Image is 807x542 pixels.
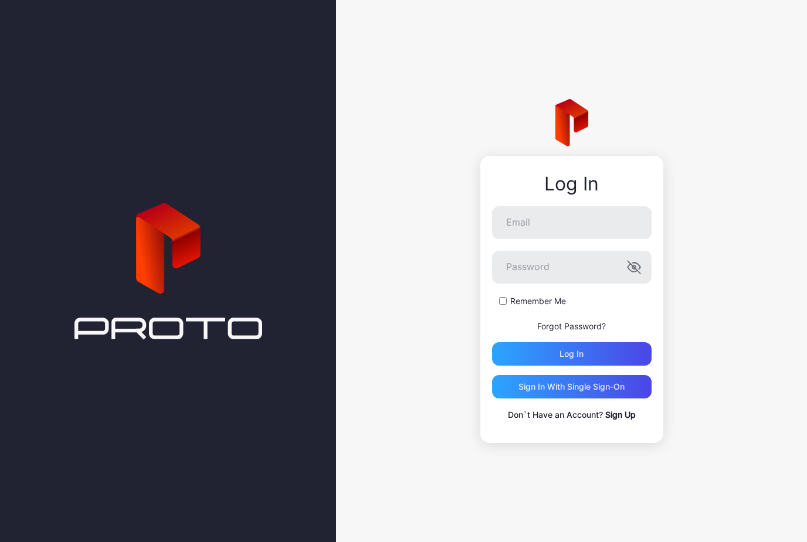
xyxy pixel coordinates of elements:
div: Log In [492,173,652,195]
label: Remember Me [510,295,566,307]
div: Log in [560,349,584,359]
input: Email [492,206,652,239]
div: Sign in With Single Sign-On [518,382,625,391]
a: Forgot Password? [537,321,606,331]
a: Sign Up [605,410,636,420]
p: Don`t Have an Account? [492,408,652,422]
button: Sign in With Single Sign-On [492,375,652,398]
input: Password [492,251,652,284]
button: Password [627,260,641,274]
button: Log in [492,342,652,366]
